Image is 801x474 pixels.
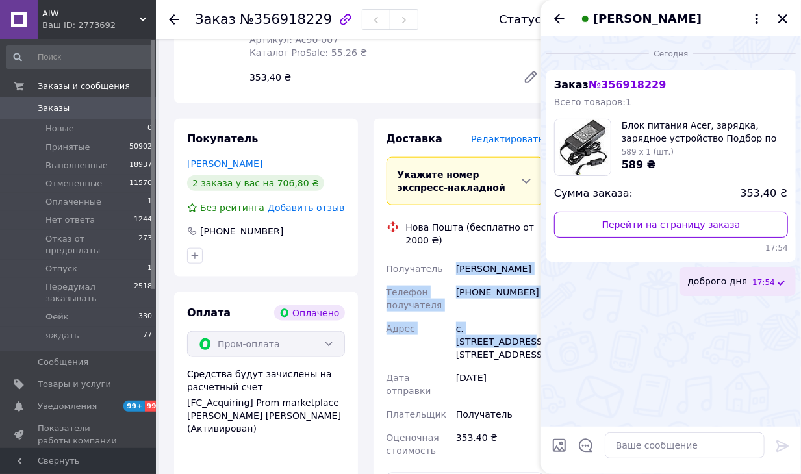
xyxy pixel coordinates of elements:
[38,423,120,446] span: Показатели работы компании
[518,64,544,90] a: Редактировать
[499,13,586,26] div: Статус заказа
[387,132,443,145] span: Доставка
[187,368,345,435] div: Средства будут зачислены на расчетный счет
[554,186,633,201] span: Сумма заказа:
[138,233,152,256] span: 273
[187,132,258,145] span: Покупатель
[45,330,79,342] span: яждать
[244,68,513,86] div: 353,40 ₴
[554,243,788,254] span: 17:54 12.08.2025
[387,409,447,419] span: Плательщик
[274,305,344,321] div: Оплачено
[453,257,546,281] div: [PERSON_NAME]
[45,281,134,305] span: Передумал заказывать
[134,281,152,305] span: 2518
[45,214,95,226] span: Нет ответа
[387,373,431,396] span: Дата отправки
[42,8,140,19] span: AIW
[453,281,546,317] div: [PHONE_NUMBER]
[187,396,345,435] div: [FC_Acquiring] Prom marketplace [PERSON_NAME] [PERSON_NAME] (Активирован)
[453,317,546,366] div: с. [STREET_ADDRESS]: [STREET_ADDRESS]
[453,426,546,462] div: 353.40 ₴
[554,97,631,107] span: Всего товаров: 1
[187,158,262,169] a: [PERSON_NAME]
[555,119,611,175] img: 2669490734_w100_h100_blok-pitaniya-acer.jpg
[453,366,546,403] div: [DATE]
[471,134,544,144] span: Редактировать
[45,263,77,275] span: Отпуск
[147,123,152,134] span: 0
[403,221,548,247] div: Нова Пошта (бесплатно от 2000 ₴)
[123,401,145,412] span: 99+
[741,186,788,201] span: 353,40 ₴
[554,79,667,91] span: Заказ
[147,263,152,275] span: 1
[129,160,152,171] span: 18937
[38,81,130,92] span: Заказы и сообщения
[6,45,153,69] input: Поиск
[200,203,264,213] span: Без рейтинга
[45,160,108,171] span: Выполненные
[546,47,796,60] div: 12.08.2025
[453,403,546,426] div: Получатель
[622,147,674,156] span: 589 x 1 (шт.)
[45,233,138,256] span: Отказ от предоплаты
[687,275,747,288] span: доброго дня
[268,203,344,213] span: Добавить отзыв
[38,401,97,412] span: Уведомления
[169,13,179,26] div: Вернуться назад
[129,142,152,153] span: 50902
[195,12,236,27] span: Заказ
[45,142,90,153] span: Принятые
[649,49,694,60] span: Сегодня
[45,196,101,208] span: Оплаченные
[38,103,70,114] span: Заказы
[387,432,439,456] span: Оценочная стоимость
[240,12,332,27] span: №356918229
[387,287,442,310] span: Телефон получателя
[552,11,567,27] button: Назад
[578,10,765,27] button: [PERSON_NAME]
[45,311,69,323] span: Фейк
[42,19,156,31] div: Ваш ID: 2773692
[134,214,152,226] span: 1244
[398,169,505,193] span: Укажите номер экспресс-накладной
[129,178,152,190] span: 11570
[589,79,666,91] span: № 356918229
[187,306,231,319] span: Оплата
[147,196,152,208] span: 1
[775,11,791,27] button: Закрыть
[145,401,166,412] span: 99+
[45,178,102,190] span: Отмененные
[387,264,443,274] span: Получатель
[622,158,656,171] span: 589 ₴
[249,47,367,58] span: Каталог ProSale: 55.26 ₴
[199,225,285,238] div: [PHONE_NUMBER]
[622,119,788,145] span: Блок питания Acer, зарядка, зарядное устройство Подбор по модели асер 19V 4.74A 90W 5.5x1.7mm
[752,277,775,288] span: 17:54 12.08.2025
[38,379,111,390] span: Товары и услуги
[187,175,324,191] div: 2 заказа у вас на 706,80 ₴
[38,356,88,368] span: Сообщения
[387,323,415,334] span: Адрес
[554,212,788,238] a: Перейти на страницу заказа
[593,10,702,27] span: [PERSON_NAME]
[143,330,152,342] span: 77
[578,437,594,454] button: Открыть шаблоны ответов
[249,34,338,45] span: Артикул: Ac90-007
[138,311,152,323] span: 330
[45,123,74,134] span: Новые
